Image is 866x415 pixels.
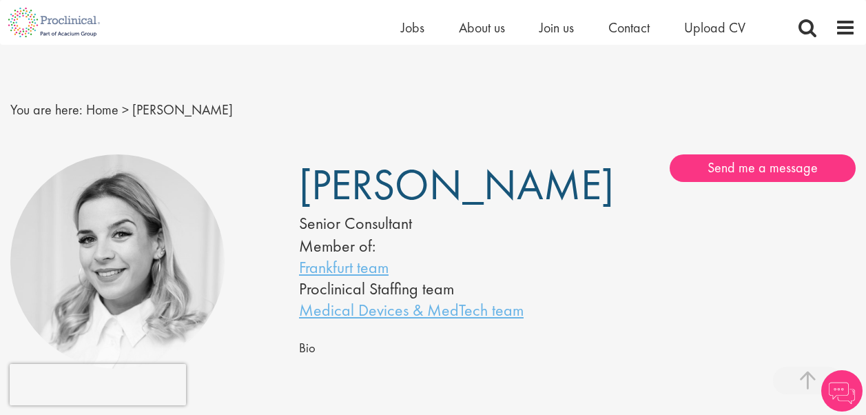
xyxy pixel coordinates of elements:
a: Send me a message [670,154,856,182]
span: You are here: [10,101,83,119]
a: Upload CV [684,19,745,37]
span: Bio [299,340,316,356]
img: Tamara Lévai [10,154,225,369]
span: [PERSON_NAME] [299,157,614,212]
span: > [122,101,129,119]
span: [PERSON_NAME] [132,101,233,119]
a: Jobs [401,19,424,37]
img: Chatbot [821,370,863,412]
a: Frankfurt team [299,256,389,278]
a: Join us [539,19,574,37]
label: Member of: [299,235,375,256]
a: Medical Devices & MedTech team [299,299,524,321]
a: breadcrumb link [86,101,118,119]
a: About us [459,19,505,37]
li: Proclinical Staffing team [299,278,536,299]
iframe: reCAPTCHA [10,364,186,405]
a: Contact [608,19,650,37]
div: Senior Consultant [299,212,536,235]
